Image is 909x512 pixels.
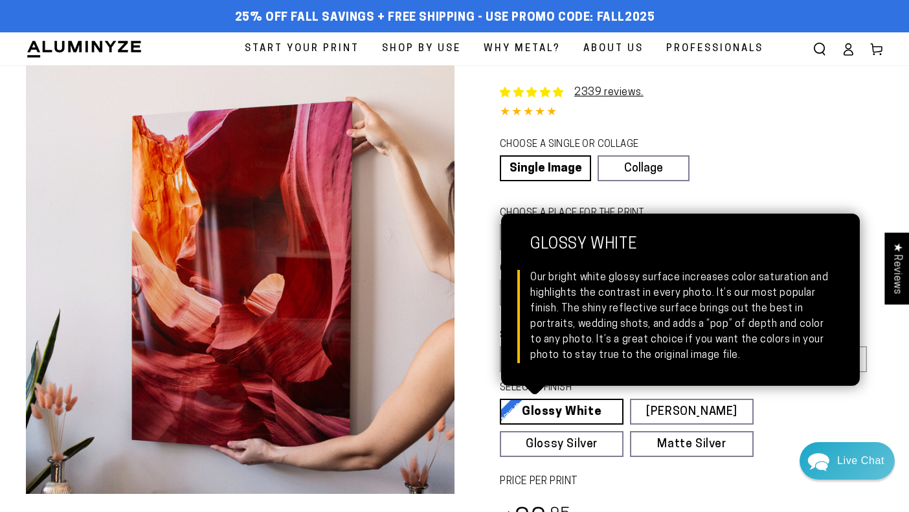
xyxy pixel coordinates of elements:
[500,155,591,181] a: Single Image
[656,32,773,65] a: Professionals
[500,138,677,152] legend: CHOOSE A SINGLE OR COLLAGE
[500,206,677,221] legend: CHOOSE A PLACE FOR THE PRINT
[235,11,655,25] span: 25% off FALL Savings + Free Shipping - Use Promo Code: FALL2025
[26,39,142,59] img: Aluminyze
[484,40,561,58] span: Why Metal?
[598,155,689,181] a: Collage
[884,232,909,304] div: Click to open Judge.me floating reviews tab
[583,40,644,58] span: About Us
[474,32,570,65] a: Why Metal?
[500,224,591,250] label: Wall Mount
[500,346,569,372] label: 5x7
[500,329,724,343] legend: SELECT A SIZE
[500,474,883,489] label: PRICE PER PRINT
[666,40,763,58] span: Professionals
[530,270,831,363] div: Our bright white glossy surface increases color saturation and highlights the contrast in every p...
[500,431,623,457] a: Glossy Silver
[500,262,625,276] legend: CHOOSE A SHAPE
[500,104,883,122] div: 4.84 out of 5.0 stars
[630,399,754,425] a: [PERSON_NAME]
[630,431,754,457] a: Matte Silver
[837,442,884,480] div: Contact Us Directly
[372,32,471,65] a: Shop By Use
[245,40,359,58] span: Start Your Print
[382,40,461,58] span: Shop By Use
[530,236,831,270] strong: Glossy White
[235,32,369,65] a: Start Your Print
[800,442,895,480] div: Chat widget toggle
[500,381,724,395] legend: SELECT A FINISH
[805,35,834,63] summary: Search our site
[574,32,653,65] a: About Us
[500,399,623,425] a: Glossy White
[574,87,644,98] a: 2339 reviews.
